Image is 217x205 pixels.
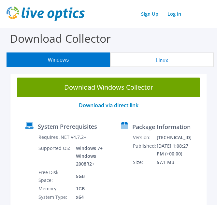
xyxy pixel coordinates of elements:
[133,142,156,158] td: Published:
[156,142,192,158] td: [DATE] 1:08:27 PM (+00:00)
[38,134,86,140] label: Requires .NET V4.7.2+
[164,9,184,19] a: Log In
[38,168,71,184] td: Free Disk Space:
[10,31,111,46] label: Download Collector
[38,144,71,168] td: Supported OS:
[71,168,111,184] td: 5GB
[17,78,200,97] a: Download Windows Collector
[38,123,97,130] label: System Prerequisites
[38,184,71,193] td: Memory:
[110,52,214,67] button: Linux
[38,193,71,201] td: System Type:
[133,158,156,167] td: Size:
[71,184,111,193] td: 1GB
[132,124,191,130] label: Package Information
[7,7,85,21] img: live_optics_svg.svg
[71,144,111,168] td: Windows 7+ Windows 2008R2+
[7,52,110,67] button: Windows
[138,9,162,19] a: Sign Up
[156,133,192,142] td: [TECHNICAL_ID]
[79,102,138,109] a: Download via direct link
[71,193,111,201] td: x64
[133,133,156,142] td: Version:
[156,158,192,167] td: 57.1 MB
